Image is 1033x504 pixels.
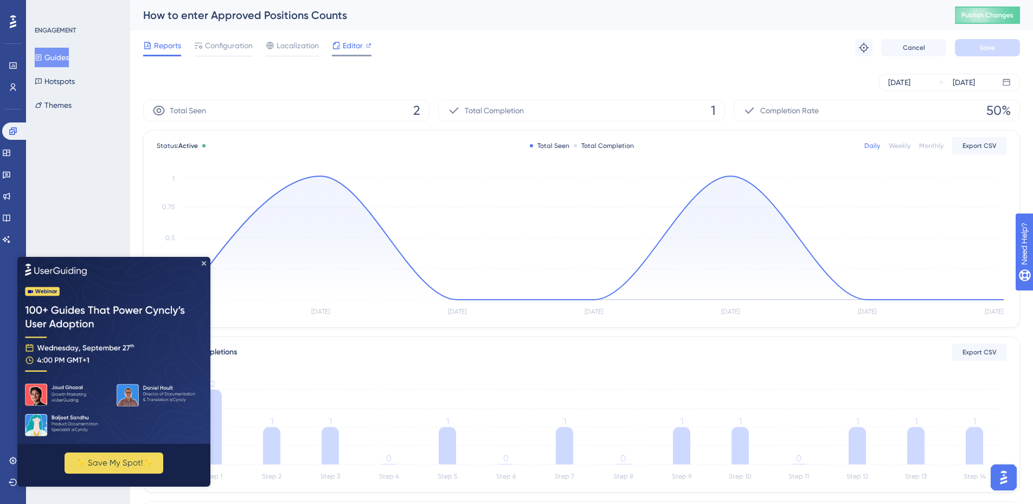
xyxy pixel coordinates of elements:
div: [DATE] [953,76,975,89]
span: Reports [154,39,181,52]
span: Active [178,142,198,150]
button: Publish Changes [955,7,1020,24]
tspan: Step 4 [379,473,399,480]
tspan: Step 2 [262,473,281,480]
span: 2 [413,102,420,119]
div: Close Preview [184,4,189,9]
div: How to enter Approved Positions Counts [143,8,928,23]
span: Completion Rate [760,104,819,117]
span: Save [980,43,995,52]
tspan: 1 [973,416,976,427]
span: Export CSV [963,141,997,150]
tspan: Step 12 [846,473,868,480]
tspan: 1 [172,175,175,183]
tspan: [DATE] [448,308,466,315]
div: Total Seen [530,141,569,150]
span: Localization [277,39,319,52]
div: ENGAGEMENT [35,26,76,35]
button: Guides [35,48,69,67]
tspan: [DATE] [585,308,603,315]
span: Export CSV [963,348,997,357]
tspan: [DATE] [985,308,1003,315]
tspan: 1 [563,416,566,427]
tspan: Step 6 [496,473,516,480]
tspan: Step 13 [905,473,927,480]
button: Hotspots [35,72,75,91]
div: Monthly [919,141,944,150]
span: Total Seen [170,104,206,117]
tspan: 1 [739,416,742,427]
span: Total Completion [465,104,524,117]
tspan: Step 3 [320,473,340,480]
tspan: Step 7 [555,473,574,480]
span: Need Help? [25,3,68,16]
tspan: 0 [796,453,801,463]
tspan: Step 5 [438,473,457,480]
tspan: 1 [681,416,683,427]
span: Cancel [903,43,925,52]
span: Publish Changes [961,11,1013,20]
tspan: Step 11 [788,473,809,480]
span: Configuration [205,39,253,52]
span: Editor [343,39,363,52]
tspan: 2 [211,379,215,389]
tspan: 0 [503,453,509,463]
tspan: 0.75 [162,203,175,211]
button: Export CSV [952,137,1006,154]
div: Daily [864,141,880,150]
div: [DATE] [888,76,910,89]
tspan: 1 [915,416,917,427]
tspan: Step 8 [613,473,633,480]
tspan: 0 [620,453,626,463]
tspan: Step 14 [964,473,986,480]
tspan: [DATE] [721,308,740,315]
button: Themes [35,95,72,115]
div: Total Completion [574,141,634,150]
tspan: 0 [386,453,392,463]
span: Status: [157,141,198,150]
tspan: 0.5 [165,234,175,242]
tspan: Step 1 [204,473,222,480]
tspan: 1 [856,416,859,427]
button: Cancel [881,39,946,56]
button: Save [955,39,1020,56]
span: 50% [986,102,1011,119]
tspan: Step 9 [672,473,691,480]
span: 1 [711,102,716,119]
div: Weekly [889,141,910,150]
tspan: [DATE] [311,308,330,315]
iframe: UserGuiding AI Assistant Launcher [987,461,1020,494]
button: ✨ Save My Spot!✨ [47,196,146,217]
button: Export CSV [952,344,1006,361]
tspan: 1 [271,416,273,427]
tspan: Step 10 [729,473,752,480]
tspan: [DATE] [858,308,876,315]
tspan: 1 [446,416,449,427]
tspan: 1 [329,416,332,427]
